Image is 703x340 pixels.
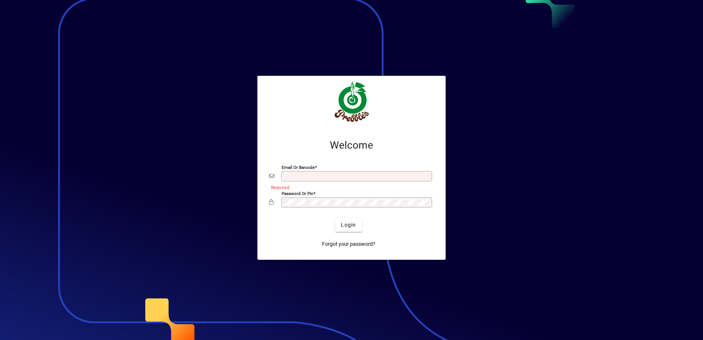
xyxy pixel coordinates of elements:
[319,238,378,251] a: Forgot your password?
[341,221,356,229] span: Login
[271,183,428,191] mat-error: Required
[282,164,315,170] mat-label: Email or Barcode
[269,139,434,152] h2: Welcome
[335,219,362,232] button: Login
[322,240,375,248] span: Forgot your password?
[282,191,313,196] mat-label: Password or Pin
